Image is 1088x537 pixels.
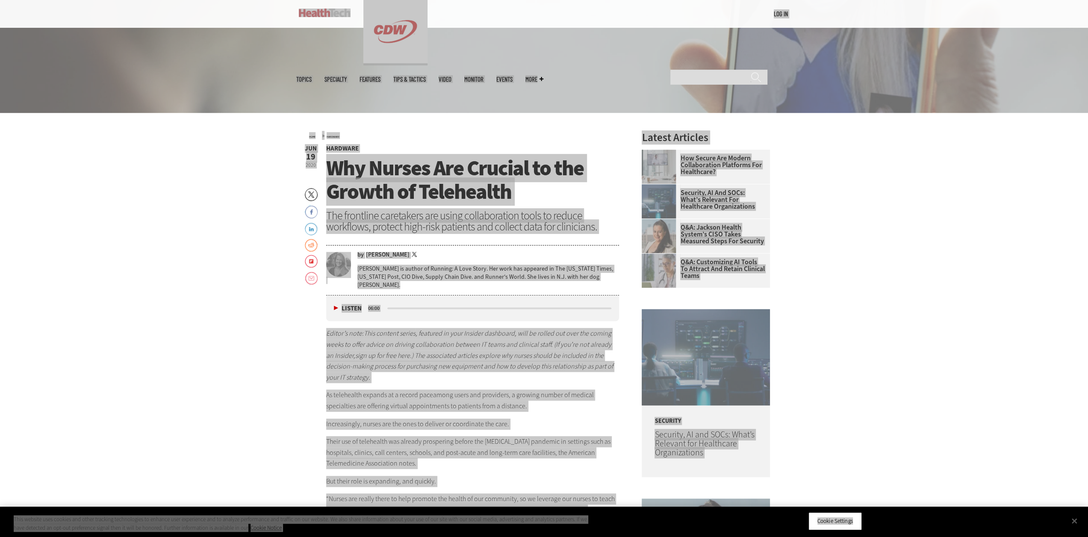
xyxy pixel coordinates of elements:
[14,515,599,532] div: This website uses cookies and other tracking technologies to enhance user experience and to analy...
[464,76,484,83] a: MonITor
[642,219,680,226] a: Connie Barrera
[326,419,619,430] p: Increasingly, nurses are the ones to deliver or coordinate the care.
[655,429,754,458] a: Security, AI and SOCs: What’s Relevant for Healthcare Organizations
[326,493,619,526] p: “Nurses are really there to help promote the health of our community, so we leverage our nurses t...
[326,389,619,411] p: among users and providers, a growing number of medical specialties are offering virtual appointme...
[642,309,770,405] img: security team in high-tech computer room
[642,132,770,143] h3: Latest Articles
[357,252,364,258] span: by
[326,329,613,381] em: Editor’s note: , featured in your Insider dashboard, will be rolled out over the coming weeks to ...
[364,329,416,338] a: This content series
[642,224,765,245] a: Q&A: Jackson Health System’s CISO Takes Measured Steps for Security
[642,254,680,260] a: doctor on laptop
[367,304,386,312] div: duration
[326,476,619,487] p: But their role is expanding, and quickly.
[360,76,380,83] a: Features
[525,76,543,83] span: More
[327,135,339,139] a: Hardware
[299,9,351,17] img: Home
[774,10,788,18] a: Log in
[306,162,316,168] span: 2020
[326,252,351,277] img: Jen Miller
[305,145,317,152] span: Jun
[642,259,765,279] a: Q&A: Customizing AI Tools To Attract and Retain Clinical Teams
[326,295,619,321] div: media player
[642,155,765,175] a: How Secure Are Modern Collaboration Platforms for Healthcare?
[326,144,359,153] a: Hardware
[393,76,426,83] a: Tips & Tactics
[642,150,676,184] img: care team speaks with physician over conference call
[363,56,428,65] a: CDW
[774,9,788,18] div: User menu
[251,524,282,531] a: More information about your privacy
[1065,511,1084,530] button: Close
[326,390,433,399] a: As telehealth expands at a record pace
[326,436,619,469] p: Their use of telehealth was already prospering before the [MEDICAL_DATA] pandemic in settings suc...
[439,76,451,83] a: Video
[412,252,419,259] a: Twitter
[357,265,619,289] p: [PERSON_NAME] is author of Running: A Love Story. Her work has appeared in The [US_STATE] Times, ...
[642,189,765,210] a: Security, AI and SOCs: What’s Relevant for Healthcare Organizations
[309,132,619,139] div: »
[642,405,770,424] p: Security
[366,252,410,258] a: [PERSON_NAME]
[642,150,680,156] a: care team speaks with physician over conference call
[642,219,676,253] img: Connie Barrera
[355,351,410,360] a: sign up for free here
[305,153,317,161] span: 19
[326,210,619,232] div: The frontline caretakers are using collaboration tools to reduce workflows, protect high-risk pat...
[642,184,676,218] img: security team in high-tech computer room
[334,305,362,312] button: Listen
[496,76,513,83] a: Events
[309,135,315,139] a: Home
[808,512,862,530] button: Cookie Settings
[296,76,312,83] span: Topics
[642,254,676,288] img: doctor on laptop
[326,154,584,206] span: Why Nurses Are Crucial to the Growth of Telehealth
[324,76,347,83] span: Specialty
[642,184,680,191] a: security team in high-tech computer room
